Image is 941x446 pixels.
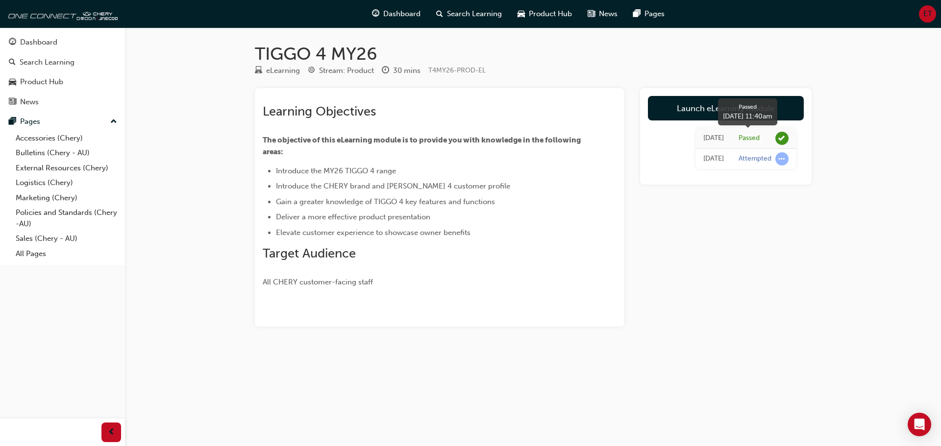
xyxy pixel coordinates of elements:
div: Passed [739,134,760,143]
a: guage-iconDashboard [364,4,428,24]
div: Type [255,65,300,77]
a: Product Hub [4,73,121,91]
div: Wed Aug 06 2025 11:40:10 GMT+1000 (Australian Eastern Standard Time) [703,133,724,144]
button: ET [919,5,936,23]
div: News [20,96,39,108]
a: car-iconProduct Hub [510,4,580,24]
a: Logistics (Chery) [12,175,121,190]
span: guage-icon [9,38,16,47]
div: Stream [308,65,374,77]
span: search-icon [9,58,16,67]
span: pages-icon [9,117,16,126]
span: Dashboard [383,8,421,20]
span: learningResourceType_ELEARNING-icon [255,67,262,75]
span: All CHERY customer-facing staff [263,278,373,286]
span: Target Audience [263,246,356,261]
div: Pages [20,116,40,127]
span: news-icon [9,98,16,107]
a: Bulletins (Chery - AU) [12,145,121,161]
span: news-icon [588,8,595,20]
button: Pages [4,113,121,131]
span: prev-icon [108,426,115,439]
a: External Resources (Chery) [12,161,121,176]
div: Search Learning [20,57,74,68]
span: car-icon [9,78,16,87]
span: Gain a greater knowledge of TIGGO 4 key features and functions [276,197,495,206]
a: pages-iconPages [625,4,672,24]
span: target-icon [308,67,315,75]
a: News [4,93,121,111]
span: learningRecordVerb_ATTEMPT-icon [775,152,789,165]
a: Policies and Standards (Chery -AU) [12,205,121,231]
div: Open Intercom Messenger [908,413,931,436]
a: Marketing (Chery) [12,190,121,206]
a: search-iconSearch Learning [428,4,510,24]
a: All Pages [12,246,121,261]
div: Wed Aug 06 2025 11:23:41 GMT+1000 (Australian Eastern Standard Time) [703,153,724,164]
span: News [599,8,618,20]
span: Introduce the MY26 TIGGO 4 range [276,166,396,175]
button: DashboardSearch LearningProduct HubNews [4,31,121,113]
a: Search Learning [4,53,121,71]
span: Introduce the CHERY brand and [PERSON_NAME] 4 customer profile [276,182,510,190]
img: oneconnect [5,4,118,23]
div: Dashboard [20,37,57,48]
div: Attempted [739,154,771,164]
div: Product Hub [20,76,63,88]
span: ET [923,8,932,20]
div: 30 mins [393,65,421,76]
span: Learning resource code [428,66,486,74]
a: news-iconNews [580,4,625,24]
div: Stream: Product [319,65,374,76]
span: Product Hub [529,8,572,20]
span: car-icon [518,8,525,20]
span: learningRecordVerb_PASS-icon [775,132,789,145]
div: Duration [382,65,421,77]
span: clock-icon [382,67,389,75]
div: [DATE] 11:40am [723,111,772,121]
span: up-icon [110,116,117,128]
a: Launch eLearning module [648,96,804,120]
span: Deliver a more effective product presentation [276,212,430,221]
span: The objective of this eLearning module is to provide you with knowledge in the following areas: [263,136,582,156]
span: pages-icon [633,8,641,20]
span: Learning Objectives [263,104,376,119]
a: Dashboard [4,33,121,51]
h1: TIGGO 4 MY26 [255,43,812,65]
span: Elevate customer experience to showcase owner benefits [276,228,470,237]
span: Pages [644,8,665,20]
span: search-icon [436,8,443,20]
span: Search Learning [447,8,502,20]
a: Accessories (Chery) [12,131,121,146]
a: Sales (Chery - AU) [12,231,121,246]
span: guage-icon [372,8,379,20]
div: Passed [723,102,772,111]
div: eLearning [266,65,300,76]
